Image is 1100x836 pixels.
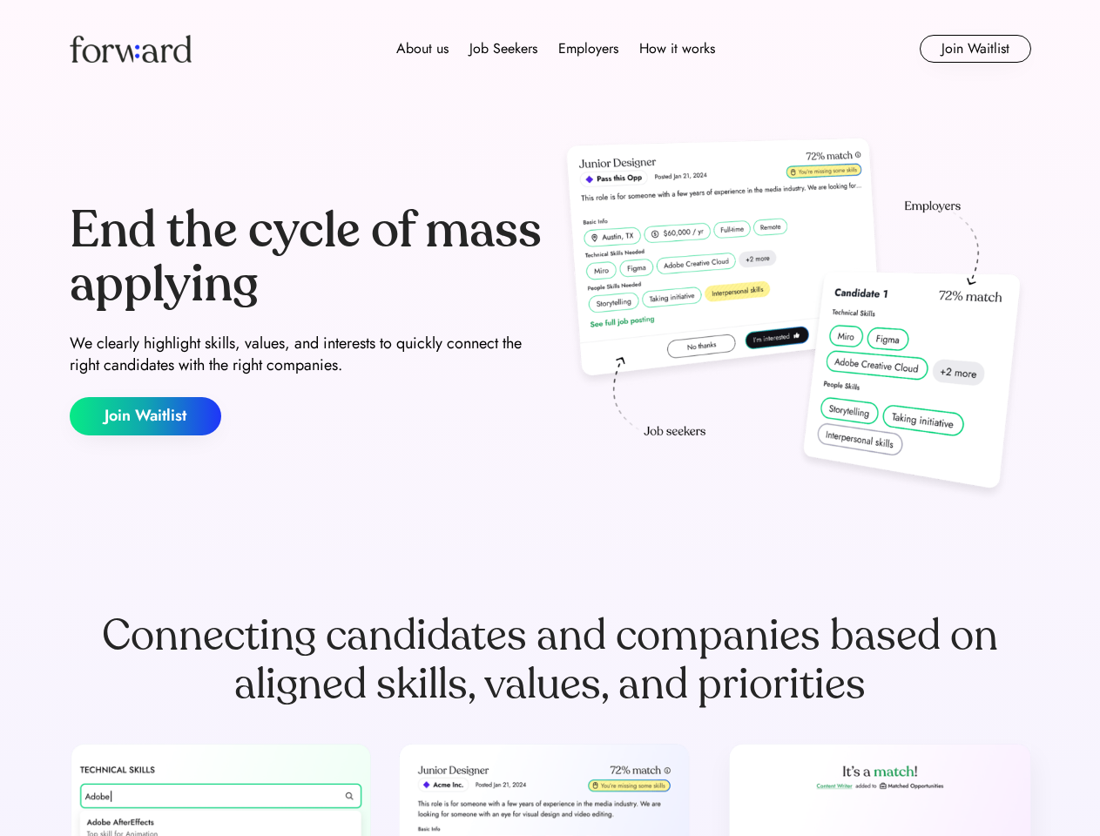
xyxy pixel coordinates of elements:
button: Join Waitlist [920,35,1031,63]
div: Job Seekers [469,38,537,59]
div: Connecting candidates and companies based on aligned skills, values, and priorities [70,611,1031,709]
div: We clearly highlight skills, values, and interests to quickly connect the right candidates with t... [70,333,543,376]
button: Join Waitlist [70,397,221,435]
div: End the cycle of mass applying [70,204,543,311]
div: How it works [639,38,715,59]
div: Employers [558,38,618,59]
div: About us [396,38,449,59]
img: hero-image.png [557,132,1031,507]
img: Forward logo [70,35,192,63]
